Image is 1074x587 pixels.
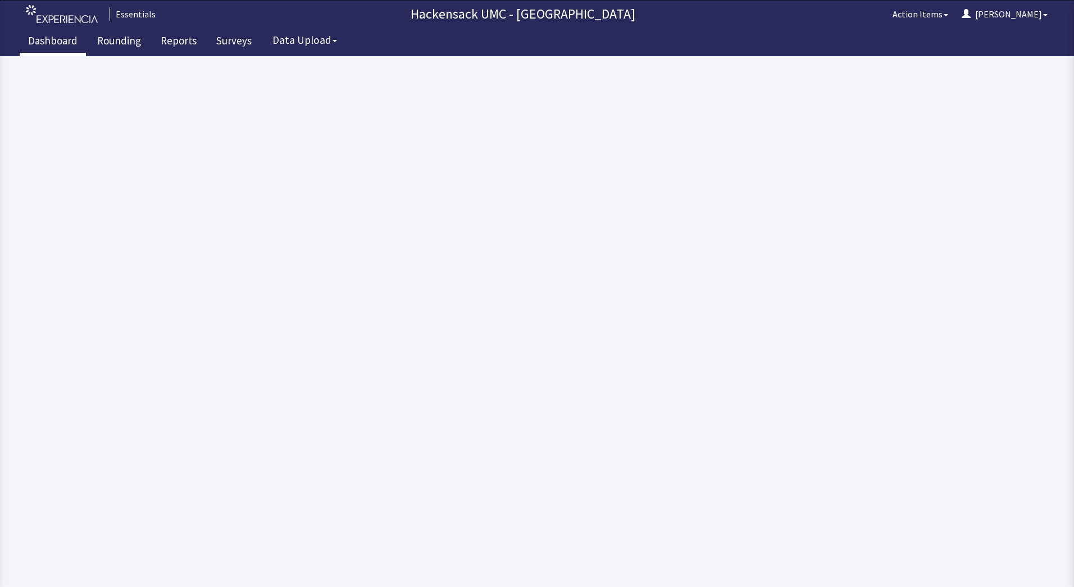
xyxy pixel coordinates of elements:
[20,28,86,56] a: Dashboard
[89,28,149,56] a: Rounding
[886,3,955,25] button: Action Items
[266,30,344,51] button: Data Upload
[208,28,260,56] a: Surveys
[955,3,1054,25] button: [PERSON_NAME]
[160,5,886,23] p: Hackensack UMC - [GEOGRAPHIC_DATA]
[152,28,205,56] a: Reports
[26,5,98,24] img: experiencia_logo.png
[110,7,156,21] div: Essentials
